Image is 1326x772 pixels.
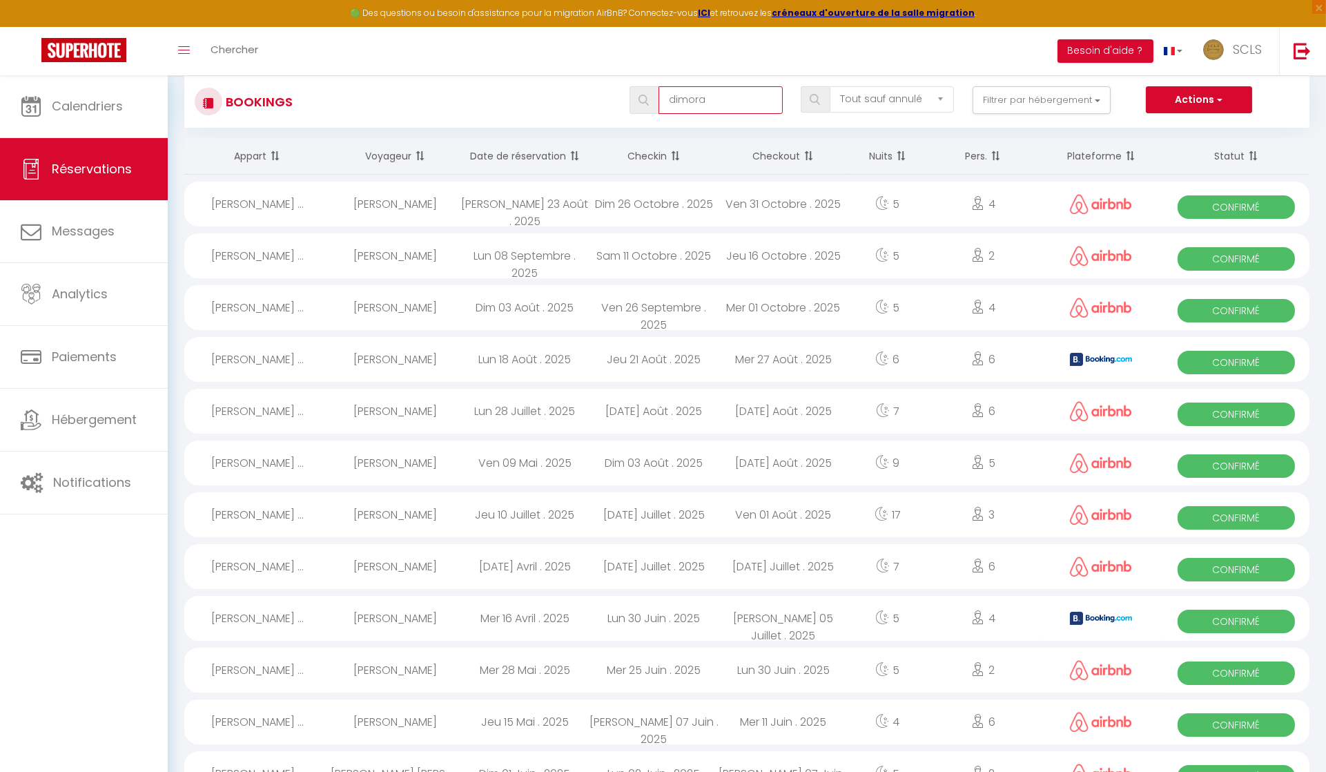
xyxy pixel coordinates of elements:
a: ... SCLS [1193,27,1279,75]
th: Sort by booking date [460,138,589,175]
a: Chercher [200,27,269,75]
span: Calendriers [52,97,123,115]
span: Notifications [53,474,131,491]
th: Sort by channel [1040,138,1163,175]
th: Sort by checkout [719,138,848,175]
th: Sort by nights [848,138,927,175]
input: Chercher [659,86,783,114]
img: Super Booking [41,38,126,62]
button: Besoin d'aide ? [1057,39,1153,63]
img: logout [1294,42,1311,59]
span: Chercher [211,42,258,57]
button: Ouvrir le widget de chat LiveChat [11,6,52,47]
span: Réservations [52,160,132,177]
th: Sort by people [927,138,1040,175]
span: Paiements [52,348,117,365]
span: SCLS [1233,41,1262,58]
th: Sort by checkin [589,138,719,175]
th: Sort by status [1163,138,1309,175]
th: Sort by rentals [184,138,331,175]
h3: Bookings [222,86,293,117]
th: Sort by guest [331,138,460,175]
img: ... [1203,39,1224,60]
span: Messages [52,222,115,240]
button: Actions [1146,86,1252,114]
button: Filtrer par hébergement [973,86,1111,114]
a: ICI [698,7,710,19]
span: Analytics [52,285,108,302]
span: Hébergement [52,411,137,428]
a: créneaux d'ouverture de la salle migration [772,7,975,19]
